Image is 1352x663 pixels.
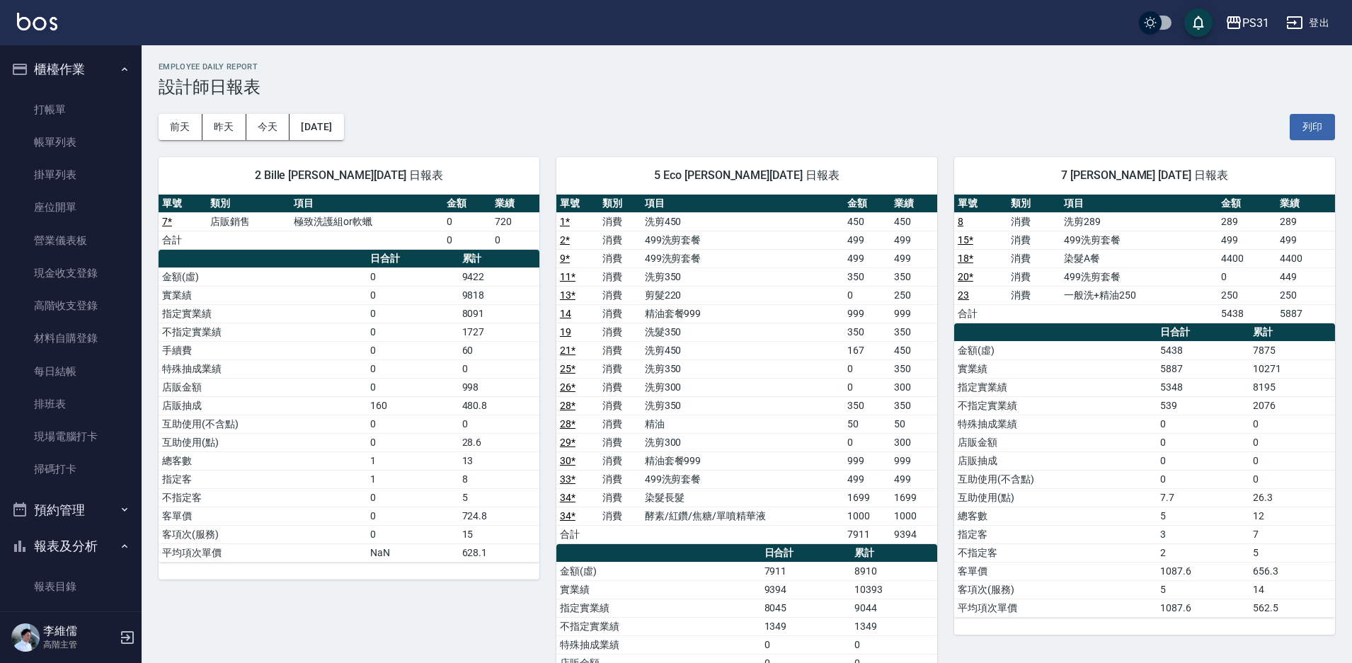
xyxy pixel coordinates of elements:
td: NaN [367,543,459,562]
a: 材料自購登錄 [6,322,136,354]
h5: 李維儒 [43,624,115,638]
button: 前天 [159,114,202,140]
button: 列印 [1290,114,1335,140]
span: 5 Eco [PERSON_NAME][DATE] 日報表 [573,168,920,183]
td: 350 [844,396,890,415]
td: 8045 [761,599,851,617]
table: a dense table [159,250,539,563]
td: 0 [367,507,459,525]
td: 0 [1157,451,1249,470]
td: 450 [890,341,937,359]
td: 14 [1249,580,1335,599]
td: 5887 [1276,304,1335,323]
td: 消費 [599,267,641,286]
td: 不指定實業績 [954,396,1157,415]
td: 消費 [599,396,641,415]
td: 特殊抽成業績 [556,635,761,654]
td: 染髮長髮 [641,488,844,507]
button: 預約管理 [6,492,136,529]
td: 剪髮220 [641,286,844,304]
button: 今天 [246,114,290,140]
a: 14 [560,308,571,319]
td: 0 [367,525,459,543]
td: 店販金額 [159,378,367,396]
td: 300 [890,378,937,396]
td: 0 [1249,470,1335,488]
td: 店販抽成 [954,451,1157,470]
td: 消費 [599,304,641,323]
td: 499洗剪套餐 [1060,267,1217,286]
td: 一般洗+精油250 [1060,286,1217,304]
td: 消費 [599,415,641,433]
td: 消費 [599,470,641,488]
td: 消費 [1007,249,1060,267]
th: 業績 [890,195,937,213]
span: 7 [PERSON_NAME] [DATE] 日報表 [971,168,1318,183]
td: 449 [1276,267,1335,286]
td: 60 [459,341,539,359]
td: 0 [844,286,890,304]
td: 1727 [459,323,539,341]
td: 總客數 [159,451,367,470]
td: 998 [459,378,539,396]
th: 金額 [844,195,890,213]
td: 160 [367,396,459,415]
td: 3 [1157,525,1249,543]
a: 19 [560,326,571,338]
td: 洗髮350 [641,323,844,341]
td: 0 [1249,433,1335,451]
button: PS31 [1220,8,1275,38]
td: 1000 [890,507,937,525]
td: 0 [367,341,459,359]
td: 0 [367,488,459,507]
td: 洗剪450 [641,212,844,231]
td: 289 [1218,212,1276,231]
td: 480.8 [459,396,539,415]
td: 8091 [459,304,539,323]
td: 不指定客 [954,543,1157,562]
td: 999 [890,451,937,470]
p: 高階主管 [43,638,115,651]
td: 8 [459,470,539,488]
td: 互助使用(不含點) [159,415,367,433]
td: 499 [1276,231,1335,249]
td: 724.8 [459,507,539,525]
td: 0 [851,635,937,654]
th: 項目 [290,195,443,213]
td: 7911 [844,525,890,543]
td: 0 [367,323,459,341]
td: 499洗剪套餐 [641,249,844,267]
a: 帳單列表 [6,126,136,158]
td: 4400 [1276,249,1335,267]
td: 300 [890,433,937,451]
td: 消費 [599,359,641,378]
td: 實業績 [954,359,1157,378]
td: 350 [890,267,937,286]
td: 指定客 [954,525,1157,543]
td: 0 [443,231,491,249]
td: 合計 [159,231,207,249]
td: 消費 [599,488,641,507]
td: 總客數 [954,507,1157,525]
td: 平均項次單價 [159,543,367,562]
th: 類別 [207,195,290,213]
td: 2076 [1249,396,1335,415]
td: 9818 [459,286,539,304]
td: 互助使用(點) [159,433,367,451]
td: 499 [890,231,937,249]
td: 289 [1276,212,1335,231]
td: 0 [1157,415,1249,433]
table: a dense table [954,323,1335,618]
td: 350 [844,323,890,341]
td: 洗剪450 [641,341,844,359]
th: 類別 [599,195,641,213]
td: 不指定客 [159,488,367,507]
td: 350 [890,396,937,415]
td: 互助使用(點) [954,488,1157,507]
td: 999 [890,304,937,323]
td: 1087.6 [1157,599,1249,617]
td: 50 [844,415,890,433]
button: 報表及分析 [6,528,136,565]
span: 2 Bille [PERSON_NAME][DATE] 日報表 [176,168,522,183]
td: 999 [844,304,890,323]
